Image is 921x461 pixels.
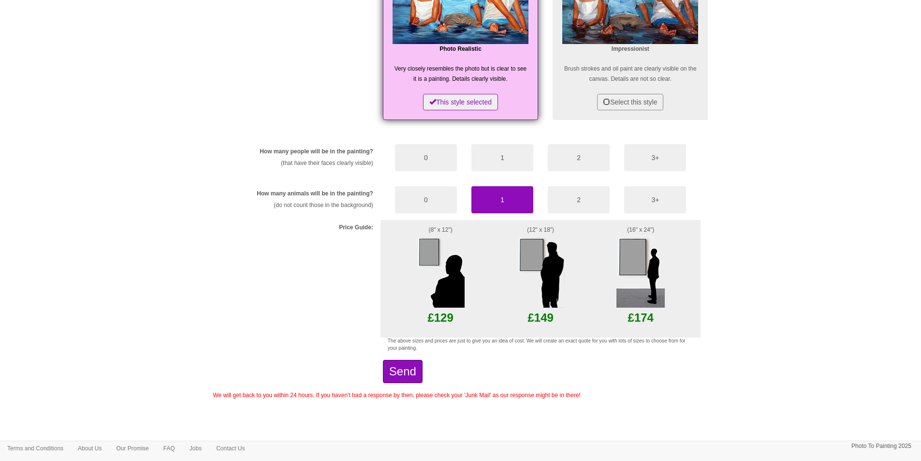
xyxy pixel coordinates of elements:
p: £174 [588,308,694,328]
img: Example size of a Midi painting [516,235,565,308]
p: £129 [388,308,494,328]
label: Price Guide: [339,223,373,232]
label: How many people will be in the painting? [260,148,373,156]
p: Very closely resembles the photo but is clear to see it is a painting. Details clearly visible. [393,64,528,84]
p: Brush strokes and oil paint are clearly visible on the canvas. Details are not so clear. [562,64,698,84]
a: Contact Us [209,441,252,456]
p: Photo Realistic [393,44,528,54]
p: (that have their faces clearly visible) [228,158,373,168]
button: 3+ [624,186,686,213]
button: 2 [548,144,610,171]
p: The above sizes and prices are just to give you an idea of cost. We will create an exact quote fo... [388,338,694,352]
p: Impressionist [562,44,698,54]
p: Photo To Painting 2025 [851,441,911,451]
button: Select this style [597,94,663,110]
button: Send [383,360,423,383]
a: Jobs [182,441,209,456]
button: 2 [548,186,610,213]
p: (8" x 12") [388,225,494,235]
p: £149 [508,308,573,328]
p: (do not count those in the background) [228,200,373,210]
button: 1 [471,186,533,213]
label: How many animals will be in the painting? [257,190,373,198]
a: Our Promise [109,441,156,456]
a: About Us [71,441,109,456]
p: (12" x 18") [508,225,573,235]
p: (16" x 24") [588,225,694,235]
button: This style selected [423,94,498,110]
a: FAQ [156,441,182,456]
img: Example size of a large painting [616,235,665,308]
button: 0 [395,144,457,171]
iframe: fb:like Facebook Social Plugin [432,410,490,424]
button: 3+ [624,144,686,171]
img: Example size of a small painting [416,235,465,308]
p: We will get back to you within 24 hours. If you haven't had a response by then, please check your... [213,390,708,401]
button: 0 [395,186,457,213]
button: 1 [471,144,533,171]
